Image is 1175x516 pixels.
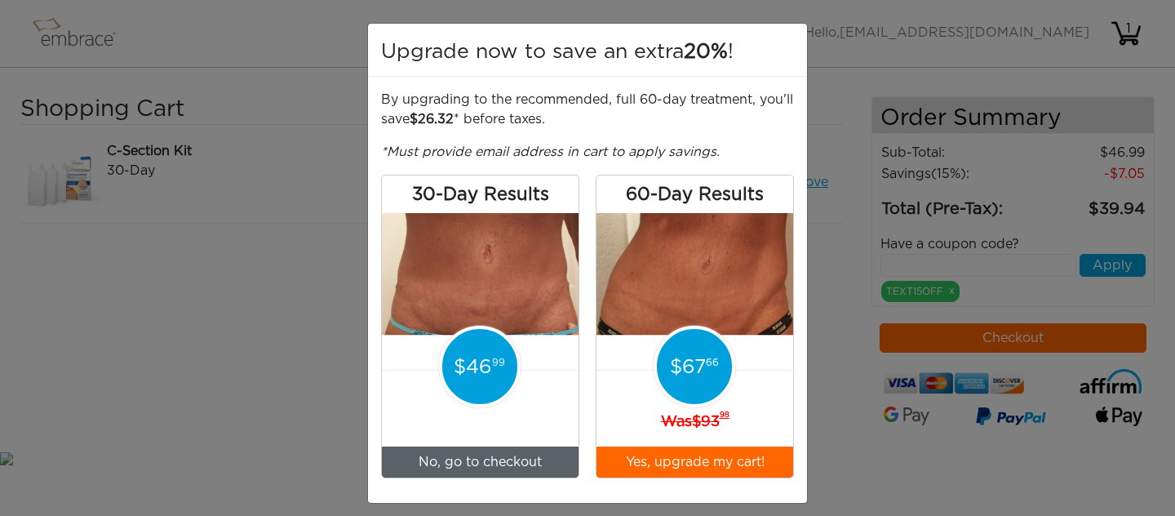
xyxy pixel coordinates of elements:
[670,358,706,377] span: 67
[454,358,492,377] span: 46
[706,358,719,367] span: 66
[382,447,579,478] a: No, go to checkout
[492,358,505,367] span: 99
[661,415,729,429] b: Was
[596,447,793,478] button: Yes, upgrade my cart!
[684,42,728,62] span: 20%
[382,213,579,370] img: TT30.png
[720,411,729,419] sup: 98
[596,213,793,370] img: TT60.png
[410,113,454,126] span: 26.32
[381,145,720,158] i: *Must provide email address in cart to apply savings.
[692,415,720,429] span: 93
[381,90,794,129] p: By upgrading to the recommended, full 60-day treatment, you'll save * before taxes.
[382,176,579,213] h3: 30-Day Results
[596,176,793,213] h3: 60-Day Results
[381,37,734,68] h5: Upgrade now to save an extra !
